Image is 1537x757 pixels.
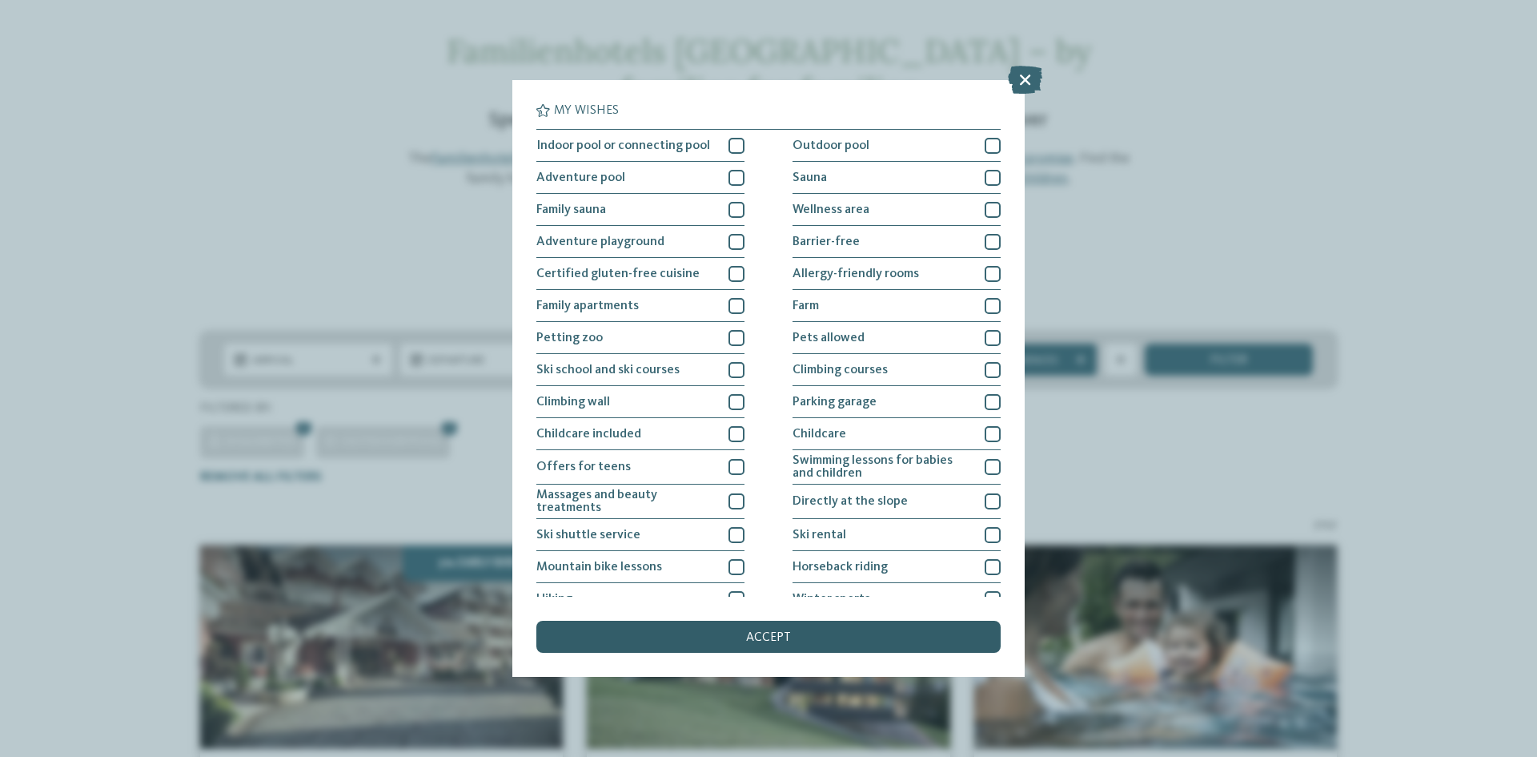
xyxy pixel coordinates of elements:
span: Indoor pool or connecting pool [536,139,710,152]
span: Parking garage [793,396,877,409]
span: Allergy-friendly rooms [793,268,919,280]
span: accept [746,631,791,644]
span: Adventure pool [536,171,625,184]
span: Winter sports [793,593,870,606]
span: Family sauna [536,203,606,216]
span: Petting zoo [536,332,603,344]
span: Climbing courses [793,364,888,376]
span: Family apartments [536,300,639,312]
span: Barrier-free [793,236,860,248]
span: Pets allowed [793,332,865,344]
span: Outdoor pool [793,139,869,152]
span: Swimming lessons for babies and children [793,454,973,480]
span: Horseback riding [793,561,888,574]
span: Farm [793,300,819,312]
span: My wishes [554,104,619,117]
span: Hiking [536,593,572,606]
span: Offers for teens [536,461,631,473]
span: Ski school and ski courses [536,364,680,376]
span: Sauna [793,171,827,184]
span: Certified gluten-free cuisine [536,268,700,280]
span: Ski rental [793,529,846,542]
span: Wellness area [793,203,869,216]
span: Climbing wall [536,396,610,409]
span: Directly at the slope [793,495,908,508]
span: Childcare [793,428,846,441]
span: Mountain bike lessons [536,561,662,574]
span: Massages and beauty treatments [536,489,716,514]
span: Ski shuttle service [536,529,640,542]
span: Childcare included [536,428,641,441]
span: Adventure playground [536,236,664,248]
